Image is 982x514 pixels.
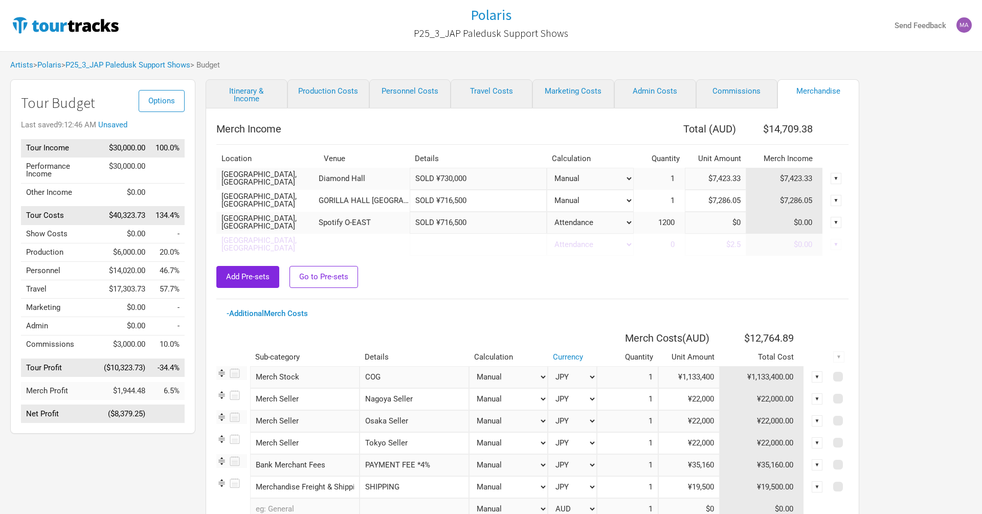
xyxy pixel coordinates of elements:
[150,317,185,336] td: Admin as % of Tour Income
[360,348,469,366] th: Details
[21,382,99,400] td: Merch Profit
[319,190,410,212] td: GORILLA HALL [GEOGRAPHIC_DATA]
[21,317,99,336] td: Admin
[777,79,859,108] a: Merchandise
[319,150,410,168] th: Venue
[150,336,185,354] td: Commissions as % of Tour Income
[150,382,185,400] td: Merch Profit as % of Tour Income
[720,410,804,432] td: ¥22,000.00
[410,212,547,234] input: SOLD ¥716,500
[634,150,685,168] th: Quantity
[148,96,175,105] span: Options
[414,23,568,44] a: P25_3_JAP Paledusk Support Shows
[150,207,185,225] td: Tour Costs as % of Tour Income
[746,150,823,168] th: Merch Income
[597,348,658,366] th: Quantity
[150,262,185,280] td: Personnel as % of Tour Income
[216,412,227,422] img: Re-order
[216,368,227,378] img: Re-order
[99,183,150,202] td: $0.00
[553,352,583,362] a: Currency
[685,212,746,234] input: per head
[369,79,451,108] a: Personnel Costs
[216,266,279,288] button: Add Pre-sets
[250,432,360,454] div: Merch Seller
[21,225,99,243] td: Show Costs
[21,157,99,183] td: Performance Income
[360,366,469,388] input: COG
[720,476,804,498] td: ¥19,500.00
[746,168,823,190] td: $7,423.33
[410,150,547,168] th: Details
[720,388,804,410] td: ¥22,000.00
[831,239,842,250] div: ▼
[21,405,99,423] td: Net Profit
[746,119,823,139] th: $14,709.38
[614,79,696,108] a: Admin Costs
[150,243,185,262] td: Production as % of Tour Income
[746,212,823,234] td: $0.00
[99,359,150,377] td: ($10,323.73)
[216,234,319,256] td: [GEOGRAPHIC_DATA], [GEOGRAPHIC_DATA]
[720,328,804,348] th: $12,764.89
[299,272,348,281] span: Go to Pre-sets
[21,336,99,354] td: Commissions
[319,168,410,190] td: Diamond Hall
[99,157,150,183] td: $30,000.00
[216,390,227,400] img: Re-order
[289,266,358,288] button: Go to Pre-sets
[685,150,746,168] th: Unit Amount
[99,280,150,299] td: $17,303.73
[658,348,720,366] th: Unit Amount
[21,262,99,280] td: Personnel
[216,434,227,444] img: Re-order
[746,190,823,212] td: $7,286.05
[250,366,360,388] div: Merch Stock
[471,7,511,23] a: Polaris
[150,157,185,183] td: Performance Income as % of Tour Income
[360,410,469,432] input: Osaka Seller
[33,61,61,69] span: >
[658,218,685,227] span: 1200
[634,119,746,139] th: Total ( AUD )
[360,388,469,410] input: Nagoya Seller
[831,195,842,206] div: ▼
[360,454,469,476] input: PAYMENT FEE *4%
[216,212,319,234] td: [GEOGRAPHIC_DATA], [GEOGRAPHIC_DATA]
[21,280,99,299] td: Travel
[216,168,319,190] td: [GEOGRAPHIC_DATA], [GEOGRAPHIC_DATA]
[216,478,227,488] img: Re-order
[150,280,185,299] td: Travel as % of Tour Income
[227,309,308,318] a: - Additional Merch Costs
[10,60,33,70] a: Artists
[671,174,685,183] span: 1
[812,437,823,449] div: ▼
[696,79,778,108] a: Commissions
[139,90,185,112] button: Options
[150,225,185,243] td: Show Costs as % of Tour Income
[319,212,410,234] td: Spotify O-EAST
[21,183,99,202] td: Other Income
[360,432,469,454] input: Tokyo Seller
[831,173,842,184] div: ▼
[720,366,804,388] td: ¥1,133,400.00
[99,299,150,317] td: $0.00
[21,243,99,262] td: Production
[410,190,547,212] input: SOLD ¥716,500
[190,61,220,69] span: > Budget
[833,351,844,363] div: ▼
[61,61,190,69] span: >
[99,139,150,158] td: $30,000.00
[99,243,150,262] td: $6,000.00
[410,168,547,190] input: SOLD ¥730,000
[150,183,185,202] td: Other Income as % of Tour Income
[226,272,270,281] span: Add Pre-sets
[597,328,720,348] th: Merch Costs ( AUD )
[206,79,287,108] a: Itinerary & Income
[812,371,823,383] div: ▼
[37,60,61,70] a: Polaris
[216,456,227,466] img: Re-order
[547,150,634,168] th: Calculation
[671,240,685,249] span: 0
